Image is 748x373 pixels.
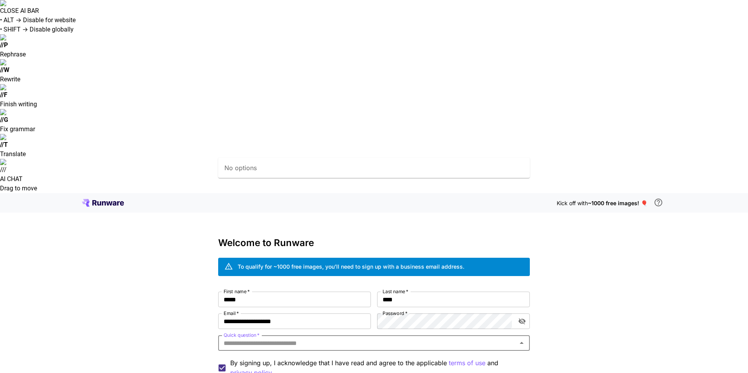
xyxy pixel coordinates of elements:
[238,262,464,271] div: To qualify for ~1000 free images, you’ll need to sign up with a business email address.
[557,200,588,206] span: Kick off with
[588,200,647,206] span: ~1000 free images! 🎈
[515,314,529,328] button: toggle password visibility
[516,338,527,348] button: Close
[651,195,666,210] button: In order to qualify for free credit, you need to sign up with a business email address and click ...
[449,358,485,368] button: By signing up, I acknowledge that I have read and agree to the applicable and privacy policy.
[383,288,408,295] label: Last name
[224,310,239,317] label: Email
[224,332,259,338] label: Quick question
[449,358,485,368] p: terms of use
[383,310,408,317] label: Password
[218,238,530,248] h3: Welcome to Runware
[224,288,250,295] label: First name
